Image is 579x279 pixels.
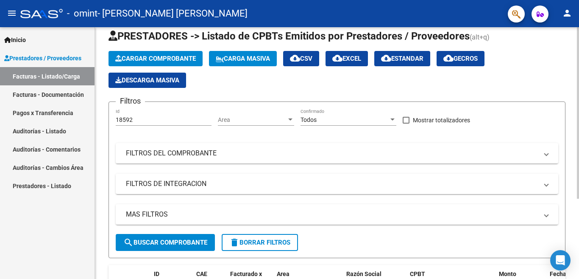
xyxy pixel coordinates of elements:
span: Razón Social [346,271,381,277]
span: Prestadores / Proveedores [4,54,81,63]
mat-panel-title: FILTROS DEL COMPROBANTE [126,149,538,158]
app-download-masive: Descarga masiva de comprobantes (adjuntos) [109,73,186,88]
h3: Filtros [116,95,145,107]
mat-icon: person [562,8,572,18]
span: Area [218,116,287,124]
mat-icon: cloud_download [443,53,454,63]
button: Estandar [374,51,430,66]
button: Descarga Masiva [109,73,186,88]
span: (alt+q) [470,33,490,41]
mat-panel-title: FILTROS DE INTEGRACION [126,179,538,189]
span: - omint [67,4,97,23]
span: Area [277,271,289,277]
mat-icon: delete [229,237,239,248]
button: Carga Masiva [209,51,277,66]
mat-icon: cloud_download [332,53,342,63]
span: EXCEL [332,55,361,62]
span: Cargar Comprobante [115,55,196,62]
span: Mostrar totalizadores [413,115,470,125]
span: CPBT [410,271,425,277]
span: Inicio [4,35,26,45]
span: Estandar [381,55,423,62]
mat-icon: cloud_download [290,53,300,63]
mat-expansion-panel-header: FILTROS DEL COMPROBANTE [116,143,558,163]
span: Todos [301,116,317,123]
span: CAE [196,271,207,277]
span: PRESTADORES -> Listado de CPBTs Emitidos por Prestadores / Proveedores [109,30,470,42]
button: EXCEL [326,51,368,66]
span: Descarga Masiva [115,76,179,84]
div: Open Intercom Messenger [550,250,571,271]
span: Buscar Comprobante [123,239,207,246]
span: ID [154,271,159,277]
span: CSV [290,55,312,62]
mat-icon: search [123,237,134,248]
button: Borrar Filtros [222,234,298,251]
span: Carga Masiva [216,55,270,62]
mat-expansion-panel-header: MAS FILTROS [116,204,558,225]
span: - [PERSON_NAME] [PERSON_NAME] [97,4,248,23]
span: Monto [499,271,516,277]
button: Buscar Comprobante [116,234,215,251]
button: Gecros [437,51,484,66]
mat-icon: menu [7,8,17,18]
mat-icon: cloud_download [381,53,391,63]
span: Borrar Filtros [229,239,290,246]
mat-expansion-panel-header: FILTROS DE INTEGRACION [116,174,558,194]
mat-panel-title: MAS FILTROS [126,210,538,219]
button: Cargar Comprobante [109,51,203,66]
button: CSV [283,51,319,66]
span: Gecros [443,55,478,62]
